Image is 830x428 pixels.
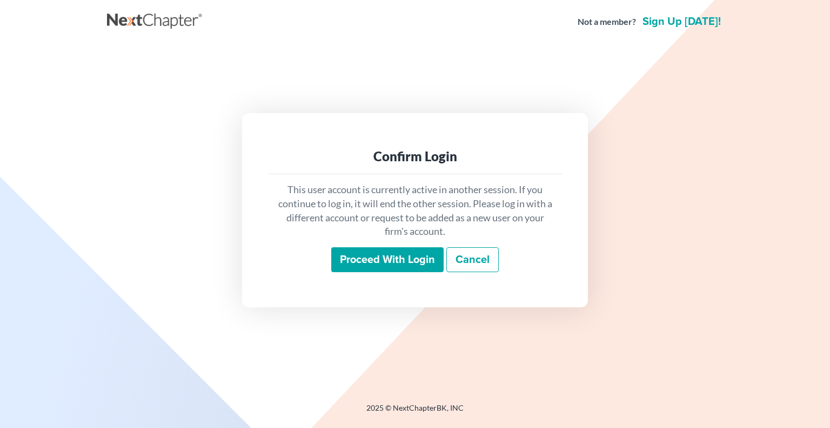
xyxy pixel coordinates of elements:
[578,16,636,28] strong: Not a member?
[446,247,499,272] a: Cancel
[107,403,723,422] div: 2025 © NextChapterBK, INC
[331,247,444,272] input: Proceed with login
[277,183,553,239] p: This user account is currently active in another session. If you continue to log in, it will end ...
[277,148,553,165] div: Confirm Login
[640,16,723,27] a: Sign up [DATE]!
